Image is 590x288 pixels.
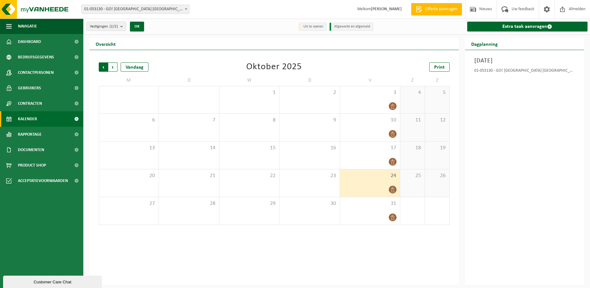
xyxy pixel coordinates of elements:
[222,89,276,96] span: 1
[162,172,216,179] span: 21
[130,22,144,32] button: OK
[222,200,276,207] span: 29
[371,7,402,11] strong: [PERSON_NAME]
[403,117,422,124] span: 11
[474,56,575,66] h3: [DATE]
[403,145,422,151] span: 18
[283,172,336,179] span: 23
[162,145,216,151] span: 14
[428,117,446,124] span: 12
[99,62,108,72] span: Vorige
[3,274,103,288] iframe: chat widget
[102,172,156,179] span: 20
[340,75,400,86] td: V
[411,3,462,15] a: Offerte aanvragen
[219,75,280,86] td: W
[429,62,450,72] a: Print
[18,65,54,80] span: Contactpersonen
[343,145,397,151] span: 17
[343,200,397,207] span: 31
[222,172,276,179] span: 22
[102,200,156,207] span: 27
[86,22,126,31] button: Vestigingen(2/2)
[108,62,118,72] span: Volgende
[18,34,41,49] span: Dashboard
[428,172,446,179] span: 26
[82,5,189,14] span: 01-053130 - GO! ATHENEUM NIEUWPOORT - NIEUWPOORT
[81,5,189,14] span: 01-053130 - GO! ATHENEUM NIEUWPOORT - NIEUWPOORT
[18,158,46,173] span: Product Shop
[162,200,216,207] span: 28
[465,38,504,50] h2: Dagplanning
[283,200,336,207] span: 30
[222,117,276,124] span: 8
[283,145,336,151] span: 16
[400,75,425,86] td: Z
[110,24,118,28] count: (2/2)
[403,172,422,179] span: 25
[343,172,397,179] span: 24
[467,22,588,32] a: Extra taak aanvragen
[18,111,37,127] span: Kalender
[428,145,446,151] span: 19
[18,49,54,65] span: Bedrijfsgegevens
[343,117,397,124] span: 10
[428,89,446,96] span: 5
[18,127,42,142] span: Rapportage
[121,62,148,72] div: Vandaag
[330,23,373,31] li: Afgewerkt en afgemeld
[99,75,159,86] td: M
[162,117,216,124] span: 7
[474,69,575,75] div: 01-053130 - GO! [GEOGRAPHIC_DATA] [GEOGRAPHIC_DATA]
[434,65,445,70] span: Print
[18,173,68,188] span: Acceptatievoorwaarden
[343,89,397,96] span: 3
[222,145,276,151] span: 15
[424,6,459,12] span: Offerte aanvragen
[283,89,336,96] span: 2
[246,62,302,72] div: Oktober 2025
[403,89,422,96] span: 4
[159,75,219,86] td: D
[102,117,156,124] span: 6
[425,75,450,86] td: Z
[89,38,122,50] h2: Overzicht
[18,80,41,96] span: Gebruikers
[18,142,44,158] span: Documenten
[18,96,42,111] span: Contracten
[102,145,156,151] span: 13
[18,19,37,34] span: Navigatie
[283,117,336,124] span: 9
[280,75,340,86] td: D
[299,23,326,31] li: Uit te voeren
[90,22,118,31] span: Vestigingen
